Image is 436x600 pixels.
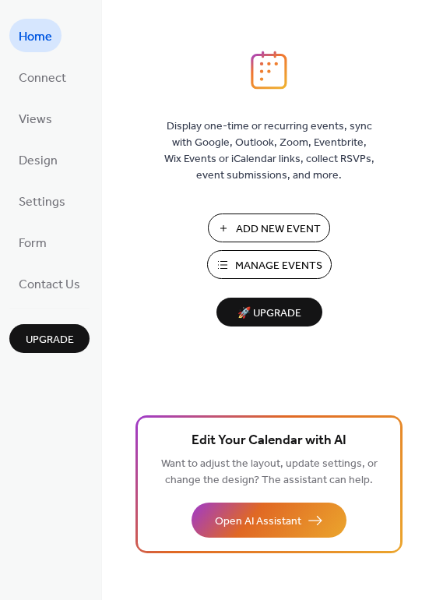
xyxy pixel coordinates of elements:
[9,60,76,94] a: Connect
[19,273,80,297] span: Contact Us
[9,324,90,353] button: Upgrade
[161,454,378,491] span: Want to adjust the layout, update settings, or change the design? The assistant can help.
[251,51,287,90] img: logo_icon.svg
[19,66,66,90] span: Connect
[216,298,322,326] button: 🚀 Upgrade
[192,430,346,452] span: Edit Your Calendar with AI
[236,221,321,238] span: Add New Event
[192,503,346,538] button: Open AI Assistant
[9,266,90,300] a: Contact Us
[215,514,301,530] span: Open AI Assistant
[207,250,332,279] button: Manage Events
[9,143,67,176] a: Design
[19,149,58,173] span: Design
[19,108,52,132] span: Views
[19,25,52,49] span: Home
[226,303,313,324] span: 🚀 Upgrade
[19,231,47,256] span: Form
[9,19,62,52] a: Home
[26,332,74,348] span: Upgrade
[9,101,62,135] a: Views
[9,225,56,259] a: Form
[164,118,374,184] span: Display one-time or recurring events, sync with Google, Outlook, Zoom, Eventbrite, Wix Events or ...
[208,214,330,242] button: Add New Event
[9,184,75,217] a: Settings
[19,190,65,214] span: Settings
[235,258,322,274] span: Manage Events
